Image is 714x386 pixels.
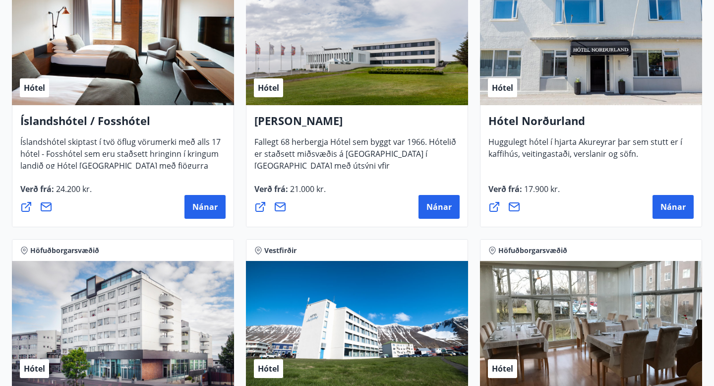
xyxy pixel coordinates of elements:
span: Hótel [492,363,513,374]
button: Nánar [653,195,694,219]
span: Hótel [24,363,45,374]
span: Nánar [192,201,218,212]
span: Hótel [24,82,45,93]
span: Fallegt 68 herbergja Hótel sem byggt var 1966. Hótelið er staðsett miðsvæðis á [GEOGRAPHIC_DATA] ... [254,136,456,191]
span: 17.900 kr. [522,184,560,194]
span: 21.000 kr. [288,184,326,194]
span: 24.200 kr. [54,184,92,194]
span: Íslandshótel skiptast í tvö öflug vörumerki með alls 17 hótel - Fosshótel sem eru staðsett hringi... [20,136,221,191]
span: Höfuðborgarsvæðið [498,246,567,256]
h4: Íslandshótel / Fosshótel [20,113,226,136]
span: Verð frá : [254,184,326,202]
span: Hótel [258,82,279,93]
span: Verð frá : [488,184,560,202]
span: Vestfirðir [264,246,297,256]
span: Nánar [660,201,686,212]
span: Nánar [426,201,452,212]
button: Nánar [418,195,460,219]
span: Huggulegt hótel í hjarta Akureyrar þar sem stutt er í kaffihús, veitingastaði, verslanir og söfn. [488,136,682,167]
h4: Hótel Norðurland [488,113,694,136]
button: Nánar [184,195,226,219]
span: Hótel [258,363,279,374]
span: Höfuðborgarsvæðið [30,246,99,256]
span: Hótel [492,82,513,93]
span: Verð frá : [20,184,92,202]
h4: [PERSON_NAME] [254,113,460,136]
